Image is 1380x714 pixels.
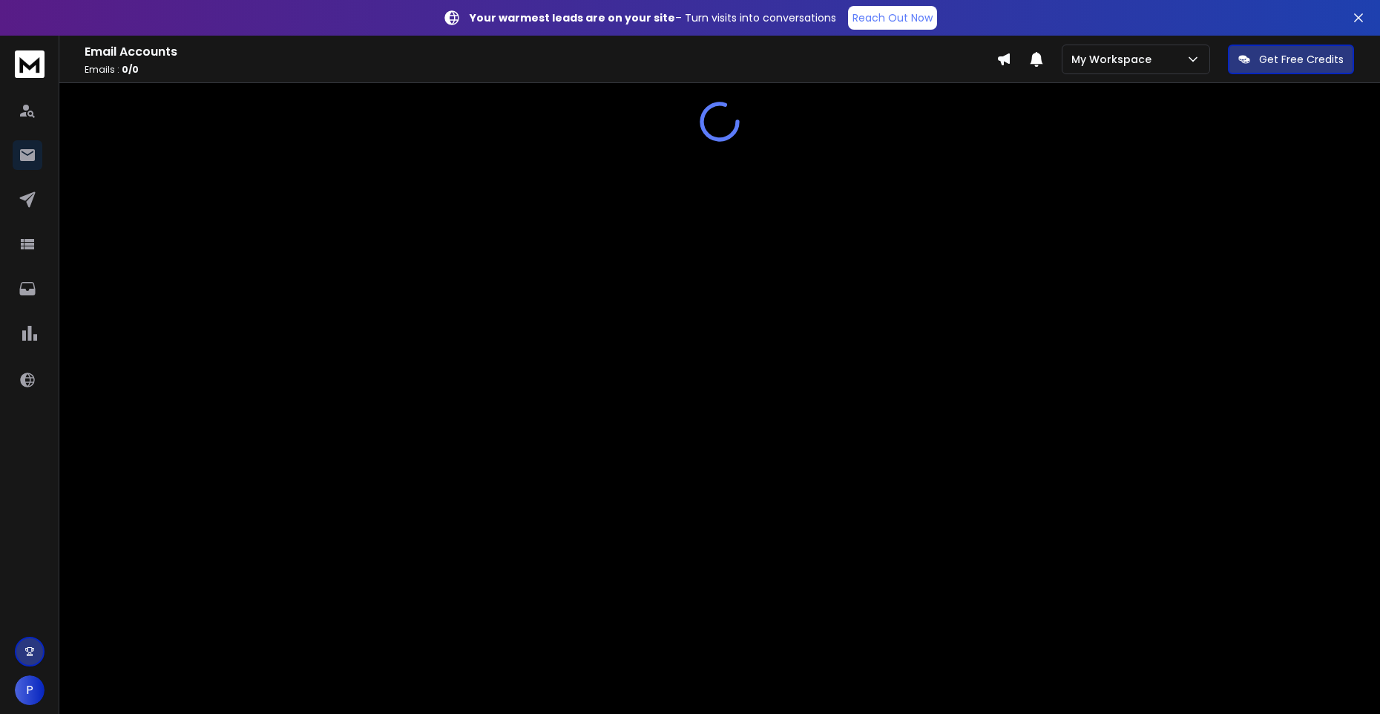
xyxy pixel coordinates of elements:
p: My Workspace [1071,52,1157,67]
p: Reach Out Now [852,10,933,25]
p: – Turn visits into conversations [470,10,836,25]
span: 0 / 0 [122,63,139,76]
a: Reach Out Now [848,6,937,30]
img: logo [15,50,45,78]
button: P [15,675,45,705]
p: Get Free Credits [1259,52,1344,67]
p: Emails : [85,64,996,76]
strong: Your warmest leads are on your site [470,10,675,25]
h1: Email Accounts [85,43,996,61]
button: Get Free Credits [1228,45,1354,74]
